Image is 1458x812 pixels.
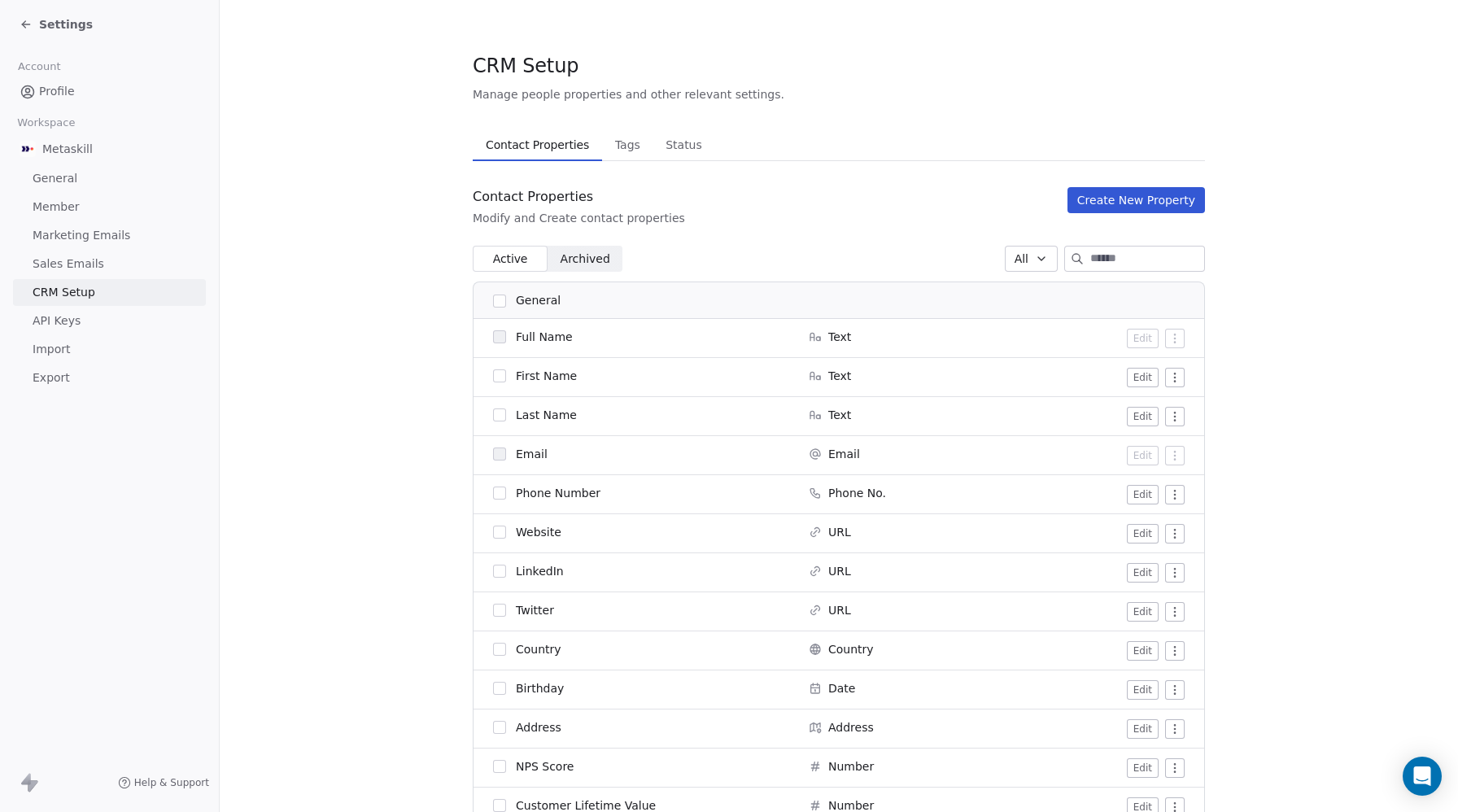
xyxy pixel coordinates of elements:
[1127,368,1159,387] button: Edit
[134,776,209,789] span: Help & Support
[516,446,548,462] span: Email
[828,407,851,423] span: Text
[516,524,561,540] span: Website
[516,680,564,696] span: Birthday
[33,312,81,330] span: API Keys
[516,563,564,579] span: LinkedIn
[20,16,93,33] a: Settings
[473,187,685,207] div: Contact Properties
[1127,563,1159,583] button: Edit
[1127,758,1159,778] button: Edit
[20,141,36,157] img: AVATAR%20METASKILL%20-%20Colori%20Positivo.png
[33,227,130,244] span: Marketing Emails
[33,284,95,301] span: CRM Setup
[609,133,647,156] span: Tags
[1067,187,1205,213] button: Create New Property
[42,141,93,157] span: Metaskill
[13,279,206,306] a: CRM Setup
[516,329,573,345] span: Full Name
[516,758,574,775] span: NPS Score
[33,341,70,358] span: Import
[33,170,77,187] span: General
[1015,251,1028,268] span: All
[516,719,561,736] span: Address
[516,641,561,657] span: Country
[828,719,874,736] span: Address
[33,255,104,273] span: Sales Emails
[479,133,596,156] span: Contact Properties
[828,485,886,501] span: Phone No.
[11,111,82,135] span: Workspace
[13,365,206,391] a: Export
[1403,757,1442,796] div: Open Intercom Messenger
[828,680,855,696] span: Date
[828,368,851,384] span: Text
[13,308,206,334] a: API Keys
[1127,446,1159,465] button: Edit
[1127,641,1159,661] button: Edit
[828,758,874,775] span: Number
[13,78,206,105] a: Profile
[828,524,851,540] span: URL
[659,133,709,156] span: Status
[561,251,610,268] span: Archived
[1127,719,1159,739] button: Edit
[118,776,209,789] a: Help & Support
[828,563,851,579] span: URL
[516,485,600,501] span: Phone Number
[516,602,554,618] span: Twitter
[13,336,206,363] a: Import
[828,641,874,657] span: Country
[13,194,206,220] a: Member
[828,602,851,618] span: URL
[516,407,577,423] span: Last Name
[11,55,68,79] span: Account
[473,54,578,78] span: CRM Setup
[33,199,80,216] span: Member
[1127,602,1159,622] button: Edit
[516,292,561,309] span: General
[1127,524,1159,544] button: Edit
[13,251,206,277] a: Sales Emails
[39,83,75,100] span: Profile
[13,222,206,249] a: Marketing Emails
[33,369,70,386] span: Export
[13,165,206,192] a: General
[1127,407,1159,426] button: Edit
[516,368,577,384] span: First Name
[1127,329,1159,348] button: Edit
[1127,680,1159,700] button: Edit
[828,329,851,345] span: Text
[39,16,93,33] span: Settings
[473,86,784,103] span: Manage people properties and other relevant settings.
[1127,485,1159,504] button: Edit
[473,210,685,226] div: Modify and Create contact properties
[828,446,860,462] span: Email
